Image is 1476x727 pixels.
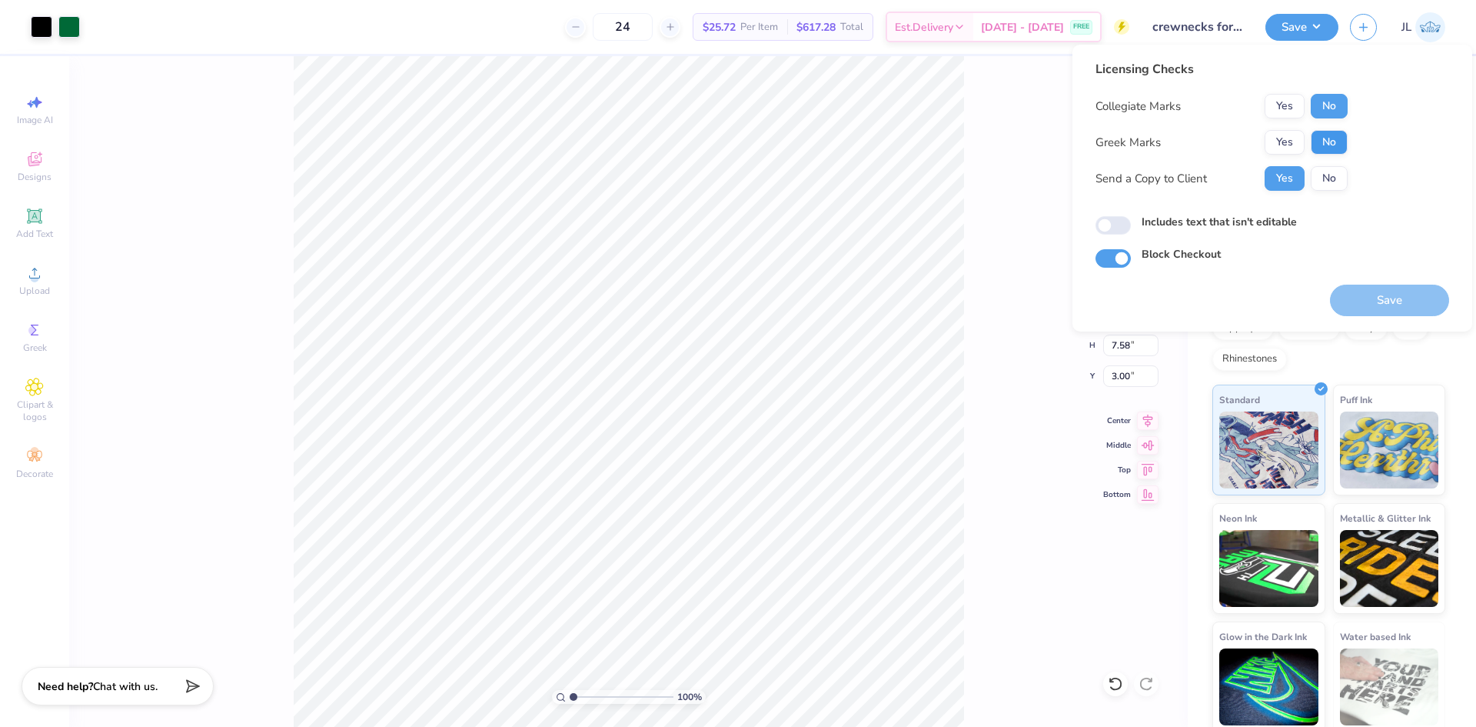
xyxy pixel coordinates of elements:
[1401,12,1445,42] a: JL
[1340,412,1439,489] img: Puff Ink
[1265,166,1305,191] button: Yes
[19,285,50,297] span: Upload
[1340,629,1411,645] span: Water based Ink
[1095,98,1181,115] div: Collegiate Marks
[1401,18,1411,36] span: JL
[1219,629,1307,645] span: Glow in the Dark Ink
[16,468,53,480] span: Decorate
[1095,60,1348,78] div: Licensing Checks
[17,114,53,126] span: Image AI
[1103,440,1131,451] span: Middle
[1311,166,1348,191] button: No
[1219,412,1318,489] img: Standard
[1265,130,1305,155] button: Yes
[740,19,778,35] span: Per Item
[1340,530,1439,607] img: Metallic & Glitter Ink
[1142,214,1297,230] label: Includes text that isn't editable
[1073,22,1089,32] span: FREE
[1103,489,1131,500] span: Bottom
[840,19,863,35] span: Total
[1311,94,1348,118] button: No
[677,690,702,704] span: 100 %
[1142,246,1221,262] label: Block Checkout
[593,13,653,41] input: – –
[23,342,47,354] span: Greek
[1340,510,1431,526] span: Metallic & Glitter Ink
[93,679,158,694] span: Chat with us.
[1265,14,1338,41] button: Save
[1219,510,1257,526] span: Neon Ink
[1095,134,1161,152] div: Greek Marks
[1103,465,1131,475] span: Top
[38,679,93,694] strong: Need help?
[796,19,836,35] span: $617.28
[1095,170,1207,188] div: Send a Copy to Client
[703,19,736,35] span: $25.72
[1265,94,1305,118] button: Yes
[1103,415,1131,426] span: Center
[1141,12,1254,42] input: Untitled Design
[18,171,52,183] span: Designs
[1219,649,1318,725] img: Glow in the Dark Ink
[1212,348,1287,371] div: Rhinestones
[1340,649,1439,725] img: Water based Ink
[1219,530,1318,607] img: Neon Ink
[1311,130,1348,155] button: No
[1219,392,1260,408] span: Standard
[1415,12,1445,42] img: Jairo Laqui
[16,228,53,240] span: Add Text
[981,19,1064,35] span: [DATE] - [DATE]
[895,19,953,35] span: Est. Delivery
[1340,392,1372,408] span: Puff Ink
[8,399,61,423] span: Clipart & logos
